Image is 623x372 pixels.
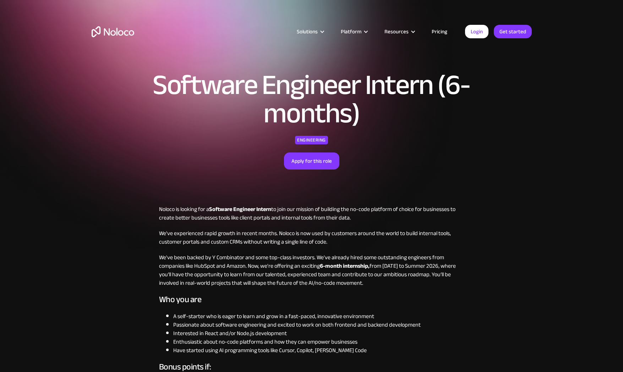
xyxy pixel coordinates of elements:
a: Get started [494,25,532,38]
li: A self-starter who is eager to learn and grow in a fast-paced, innovative environment [173,312,464,321]
div: Platform [341,27,361,36]
p: Noloco is looking for a to join our mission of building the no-code platform of choice for busine... [159,205,464,222]
a: Apply for this role [284,152,339,170]
strong: Software Engineer Intern [209,204,271,215]
div: Solutions [288,27,332,36]
h3: Who you are [159,294,464,305]
div: Solutions [297,27,318,36]
p: We've been backed by Y Combinator and some top-class investors. We've already hired some outstand... [159,253,464,287]
p: We've experienced rapid growth in recent months. Noloco is now used by customers around the world... [159,229,464,246]
li: Enthusiastic about no-code platforms and how they can empower businesses [173,338,464,346]
a: home [92,26,134,37]
div: Resources [384,27,409,36]
div: Resources [376,27,423,36]
strong: 6-month internship, [320,261,370,271]
h1: Software Engineer Intern (6-months) [129,71,494,128]
li: Have started using AI programming tools like Cursor, Copilot, [PERSON_NAME] Code [173,346,464,355]
li: Passionate about software engineering and excited to work on both frontend and backend development [173,321,464,329]
div: Platform [332,27,376,36]
a: Login [465,25,488,38]
div: Engineering [295,136,328,144]
li: Interested in React and/or Node.js development [173,329,464,338]
a: Pricing [423,27,456,36]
